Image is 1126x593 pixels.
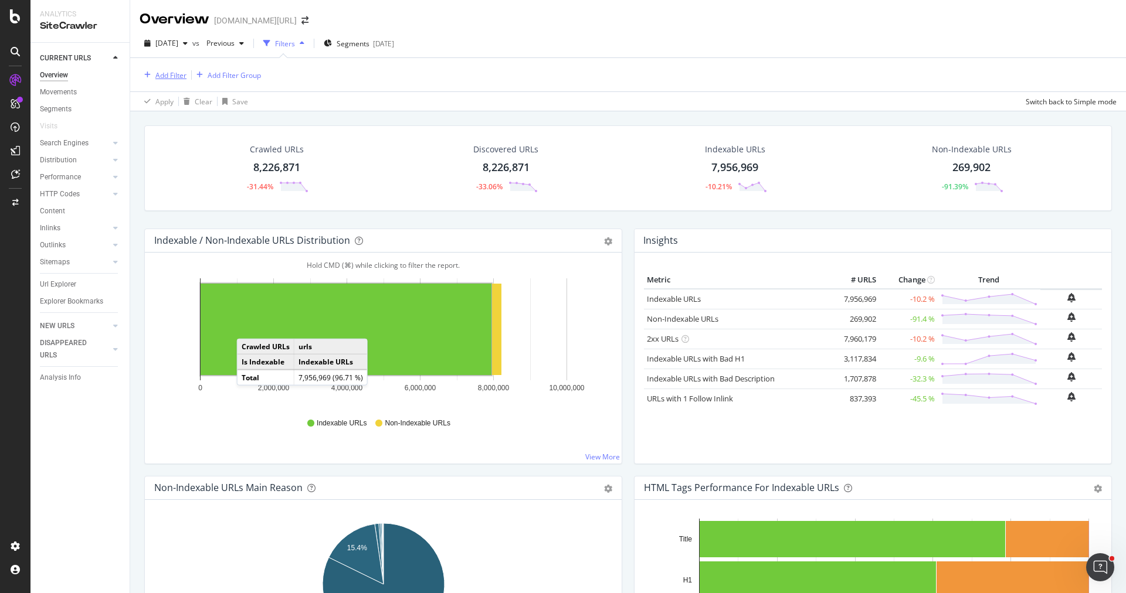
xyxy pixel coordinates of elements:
[40,9,120,19] div: Analytics
[259,34,309,53] button: Filters
[879,289,938,309] td: -10.2 %
[879,329,938,349] td: -10.2 %
[294,339,367,355] td: urls
[202,34,249,53] button: Previous
[202,38,235,48] span: Previous
[879,271,938,289] th: Change
[405,384,436,392] text: 6,000,000
[40,69,121,81] a: Overview
[40,103,121,115] a: Segments
[214,15,297,26] div: [DOMAIN_NAME][URL]
[40,320,74,332] div: NEW URLS
[385,418,450,428] span: Non-Indexable URLs
[40,120,57,132] div: Visits
[140,9,209,29] div: Overview
[711,160,758,175] div: 7,956,969
[647,333,679,344] a: 2xx URLs
[832,329,879,349] td: 7,960,179
[942,182,968,192] div: -91.39%
[647,294,701,304] a: Indexable URLs
[337,39,369,49] span: Segments
[832,369,879,388] td: 1,707,878
[40,320,110,332] a: NEW URLS
[40,295,121,308] a: Explorer Bookmarks
[647,373,775,384] a: Indexable URLs with Bad Description
[832,289,879,309] td: 7,956,969
[647,353,745,364] a: Indexable URLs with Bad H1
[1086,553,1114,581] iframe: Intercom live chat
[319,34,399,53] button: Segments[DATE]
[1067,293,1076,302] div: bell-plus
[832,271,879,289] th: # URLS
[40,19,120,33] div: SiteCrawler
[40,278,76,291] div: Url Explorer
[679,535,693,543] text: Title
[40,120,69,132] a: Visits
[1067,312,1076,322] div: bell-plus
[294,370,367,385] td: 7,956,969 (96.71 %)
[218,92,248,111] button: Save
[483,160,530,175] div: 8,226,871
[238,370,294,385] td: Total
[832,309,879,329] td: 269,902
[644,482,839,493] div: HTML Tags Performance for Indexable URLs
[40,256,110,268] a: Sitemaps
[40,222,60,234] div: Inlinks
[604,485,612,493] div: gear
[155,38,178,48] span: 2025 Sep. 5th
[40,205,65,217] div: Content
[40,295,103,308] div: Explorer Bookmarks
[478,384,510,392] text: 8,000,000
[1067,392,1076,401] div: bell-plus
[1021,92,1117,111] button: Switch back to Simple mode
[301,16,308,25] div: arrow-right-arrow-left
[275,39,295,49] div: Filters
[879,309,938,329] td: -91.4 %
[644,271,832,289] th: Metric
[832,388,879,408] td: 837,393
[879,369,938,388] td: -32.3 %
[40,171,110,183] a: Performance
[604,237,612,246] div: gear
[238,339,294,355] td: Crawled URLs
[238,354,294,370] td: Is Indexable
[195,97,212,107] div: Clear
[331,384,363,392] text: 4,000,000
[155,97,174,107] div: Apply
[247,182,273,192] div: -31.44%
[140,34,192,53] button: [DATE]
[952,160,991,175] div: 269,902
[40,69,68,81] div: Overview
[179,92,212,111] button: Clear
[373,39,394,49] div: [DATE]
[250,144,304,155] div: Crawled URLs
[40,154,110,166] a: Distribution
[192,68,261,82] button: Add Filter Group
[549,384,584,392] text: 10,000,000
[40,372,81,384] div: Analysis Info
[647,313,718,324] a: Non-Indexable URLs
[938,271,1040,289] th: Trend
[40,52,110,64] a: CURRENT URLS
[40,86,121,98] a: Movements
[40,103,72,115] div: Segments
[40,222,110,234] a: Inlinks
[154,271,613,407] div: A chart.
[647,393,733,404] a: URLs with 1 Follow Inlink
[476,182,503,192] div: -33.06%
[294,354,367,370] td: Indexable URLs
[40,337,99,362] div: DISAPPEARED URLS
[879,349,938,369] td: -9.6 %
[208,70,261,80] div: Add Filter Group
[154,482,303,493] div: Non-Indexable URLs Main Reason
[932,144,1012,155] div: Non-Indexable URLs
[192,38,202,48] span: vs
[40,256,70,268] div: Sitemaps
[40,86,77,98] div: Movements
[317,418,367,428] span: Indexable URLs
[40,337,110,362] a: DISAPPEARED URLS
[40,52,91,64] div: CURRENT URLS
[585,452,620,462] a: View More
[40,278,121,291] a: Url Explorer
[1067,332,1076,342] div: bell-plus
